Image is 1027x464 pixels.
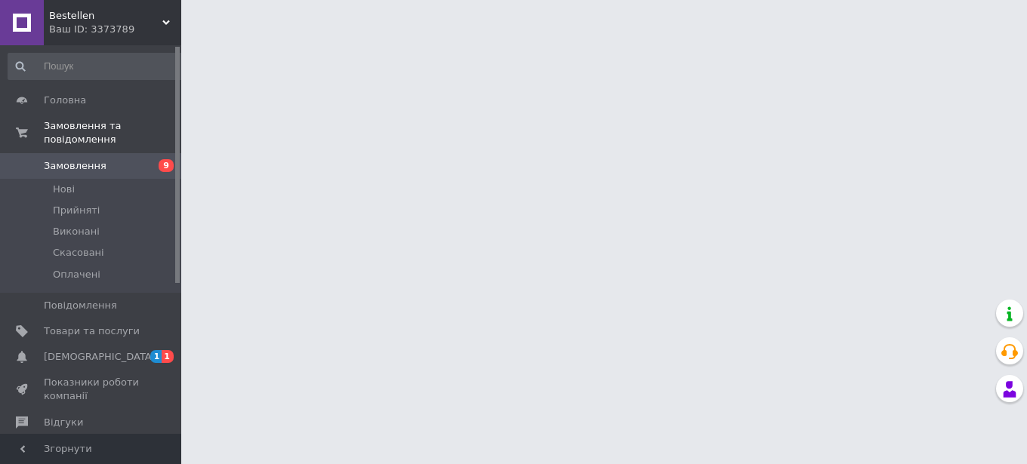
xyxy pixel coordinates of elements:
span: 1 [162,350,174,363]
span: [DEMOGRAPHIC_DATA] [44,350,156,364]
input: Пошук [8,53,187,80]
span: 9 [159,159,174,172]
span: Показники роботи компанії [44,376,140,403]
span: Прийняті [53,204,100,217]
span: Нові [53,183,75,196]
span: Скасовані [53,246,104,260]
span: 1 [150,350,162,363]
span: Bestellen [49,9,162,23]
span: Замовлення та повідомлення [44,119,181,146]
span: Виконані [53,225,100,238]
span: Оплачені [53,268,100,281]
span: Відгуки [44,416,83,429]
span: Головна [44,94,86,107]
span: Замовлення [44,159,106,173]
span: Товари та послуги [44,324,140,338]
div: Ваш ID: 3373789 [49,23,181,36]
span: Повідомлення [44,299,117,312]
